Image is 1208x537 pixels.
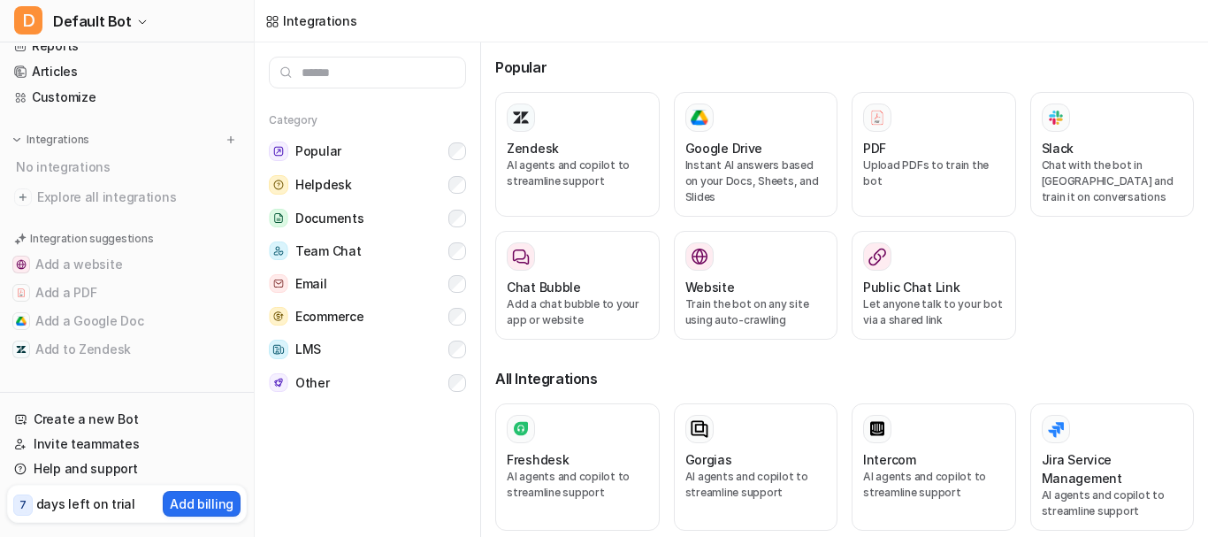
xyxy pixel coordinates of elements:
h3: Chat Bubble [507,278,581,296]
p: Add a chat bubble to your app or website [507,296,648,328]
a: Articles [7,59,247,84]
button: Integrations [7,131,95,149]
button: Add billing [163,491,241,517]
img: menu_add.svg [225,134,237,146]
span: LMS [295,341,321,358]
p: AI agents and copilot to streamline support [685,469,827,501]
a: Help and support [7,456,247,481]
img: Helpdesk [269,175,288,195]
p: Train the bot on any site using auto-crawling [685,296,827,328]
span: Default Bot [53,9,132,34]
p: AI agents and copilot to streamline support [507,157,648,189]
h3: PDF [863,139,886,157]
button: Public Chat LinkLet anyone talk to your bot via a shared link [852,231,1016,340]
h3: Public Chat Link [863,278,960,296]
img: Other [269,373,288,392]
button: SlackSlackChat with the bot in [GEOGRAPHIC_DATA] and train it on conversations [1030,92,1195,217]
img: Slack [1047,107,1065,127]
img: Google Drive [691,110,708,126]
button: Add to ZendeskAdd to Zendesk [7,335,247,364]
a: Explore all integrations [7,185,247,210]
button: EcommerceEcommerce [269,300,466,333]
img: Add to Zendesk [16,344,27,355]
h5: Category [269,113,466,127]
button: Team ChatTeam Chat [269,234,466,267]
span: Helpdesk [295,176,352,194]
img: Add a PDF [16,288,27,298]
h3: All Integrations [495,368,1194,389]
button: IntercomAI agents and copilot to streamline support [852,403,1016,531]
button: Add a websiteAdd a website [7,250,247,279]
p: AI agents and copilot to streamline support [507,469,648,501]
p: AI agents and copilot to streamline support [1042,487,1183,519]
div: Integrations [283,12,357,30]
button: Jira Service ManagementAI agents and copilot to streamline support [1030,403,1195,531]
button: HelpdeskHelpdesk [269,168,466,202]
button: Add a PDFAdd a PDF [7,279,247,307]
h3: Popular [495,57,1194,78]
img: Documents [269,209,288,227]
p: Chat with the bot in [GEOGRAPHIC_DATA] and train it on conversations [1042,157,1183,205]
img: Team Chat [269,242,288,260]
img: Ecommerce [269,307,288,326]
h3: Intercom [863,450,916,469]
p: Integration suggestions [30,231,153,247]
button: Add a Google DocAdd a Google Doc [7,307,247,335]
p: Add billing [170,495,233,513]
img: Website [691,248,708,265]
span: Other [295,374,330,392]
div: No integrations [11,152,247,181]
p: Integrations [27,133,89,147]
a: Integrations [265,12,357,30]
a: Invite teammates [7,432,247,456]
button: DocumentsDocuments [269,202,466,234]
p: AI agents and copilot to streamline support [863,469,1005,501]
button: Google DriveGoogle DriveInstant AI answers based on your Docs, Sheets, and Slides [674,92,838,217]
h3: Website [685,278,735,296]
span: Popular [295,142,341,160]
span: Email [295,275,327,293]
a: Create a new Bot [7,407,247,432]
button: Chat BubbleAdd a chat bubble to your app or website [495,231,660,340]
span: Explore all integrations [37,183,240,211]
button: FreshdeskAI agents and copilot to streamline support [495,403,660,531]
span: Documents [295,210,363,227]
button: ZendeskAI agents and copilot to streamline support [495,92,660,217]
button: PDFPDFUpload PDFs to train the bot [852,92,1016,217]
span: Team Chat [295,242,361,260]
img: LMS [269,340,288,359]
img: explore all integrations [14,188,32,206]
button: PopularPopular [269,134,466,168]
h3: Zendesk [507,139,559,157]
button: GorgiasAI agents and copilot to streamline support [674,403,838,531]
h3: Gorgias [685,450,732,469]
a: Reports [7,34,247,58]
p: Let anyone talk to your bot via a shared link [863,296,1005,328]
button: EmailEmail [269,267,466,300]
span: D [14,6,42,35]
a: Customize [7,85,247,110]
p: days left on trial [36,495,135,513]
p: 7 [19,497,27,513]
h3: Jira Service Management [1042,450,1183,487]
img: Email [269,274,288,293]
img: PDF [868,109,886,126]
h3: Slack [1042,139,1074,157]
button: OtherOther [269,366,466,399]
h3: Freshdesk [507,450,569,469]
button: LMSLMS [269,333,466,366]
p: Upload PDFs to train the bot [863,157,1005,189]
img: Add a website [16,259,27,270]
img: expand menu [11,134,23,146]
span: Ecommerce [295,308,363,326]
p: Instant AI answers based on your Docs, Sheets, and Slides [685,157,827,205]
button: WebsiteWebsiteTrain the bot on any site using auto-crawling [674,231,838,340]
h3: Google Drive [685,139,763,157]
img: Add a Google Doc [16,316,27,326]
img: Popular [269,142,288,161]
